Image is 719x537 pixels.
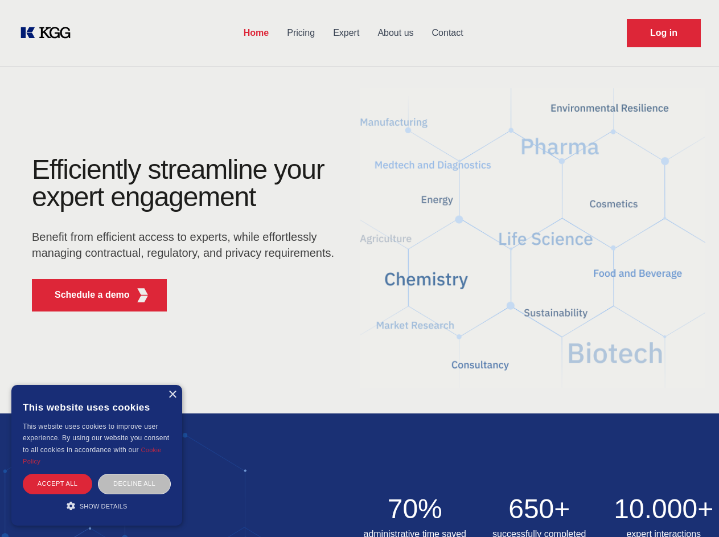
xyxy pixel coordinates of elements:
a: Cookie Policy [23,446,162,465]
div: Decline all [98,474,171,494]
h2: 70% [360,495,471,523]
p: Schedule a demo [55,288,130,302]
a: Request Demo [627,19,701,47]
div: This website uses cookies [23,393,171,421]
img: KGG Fifth Element RED [360,74,706,402]
span: This website uses cookies to improve user experience. By using our website you consent to all coo... [23,423,169,454]
a: KOL Knowledge Platform: Talk to Key External Experts (KEE) [18,24,80,42]
div: Accept all [23,474,92,494]
a: Home [235,18,278,48]
a: Pricing [278,18,324,48]
a: Expert [324,18,368,48]
div: Close [168,391,176,399]
button: Schedule a demoKGG Fifth Element RED [32,279,167,311]
a: About us [368,18,422,48]
div: Show details [23,500,171,511]
img: KGG Fifth Element RED [135,288,150,302]
span: Show details [80,503,128,510]
h2: 650+ [484,495,595,523]
h1: Efficiently streamline your expert engagement [32,156,342,211]
a: Contact [423,18,473,48]
p: Benefit from efficient access to experts, while effortlessly managing contractual, regulatory, an... [32,229,342,261]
